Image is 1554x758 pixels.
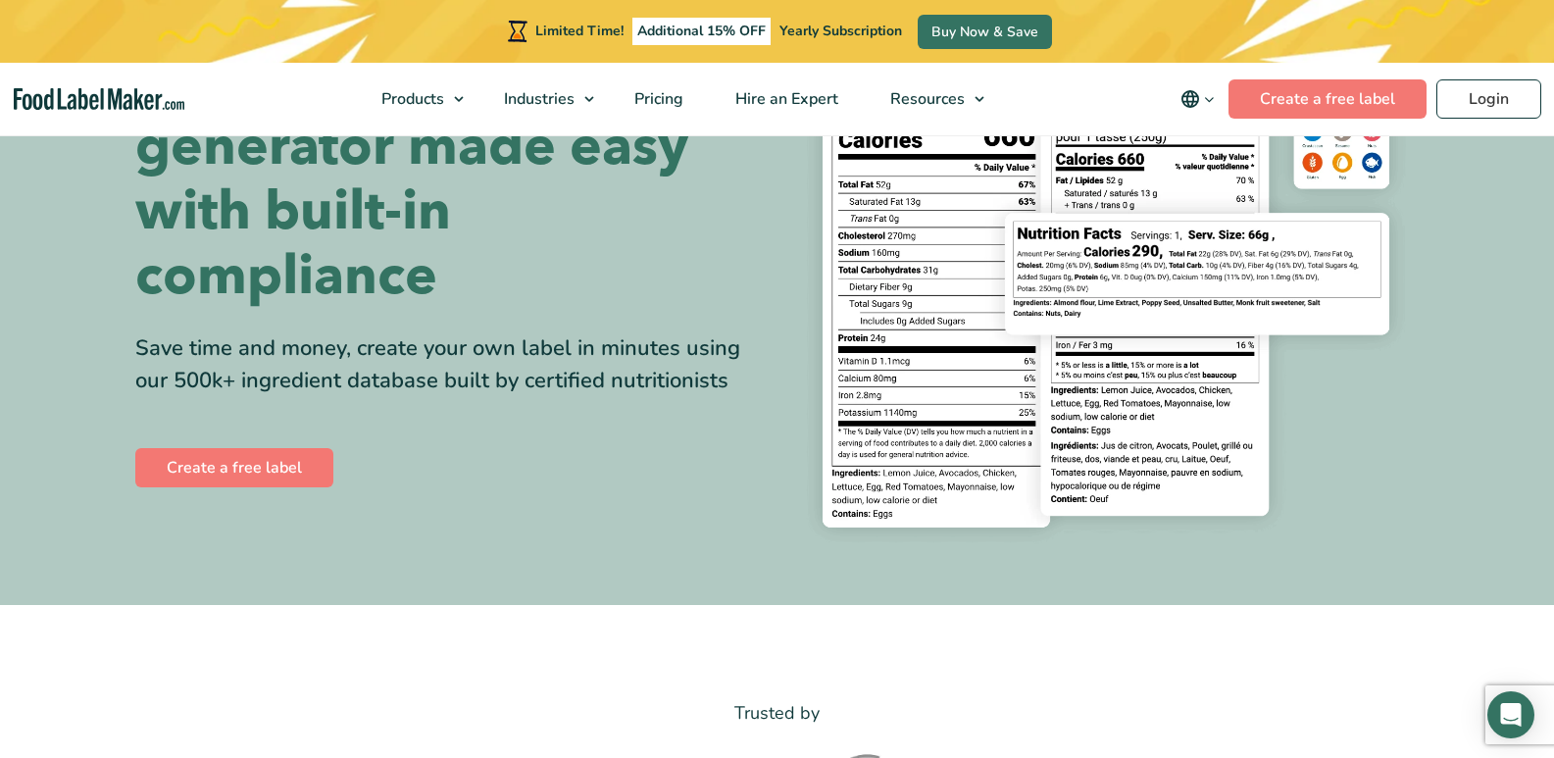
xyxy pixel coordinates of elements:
a: Login [1436,79,1541,119]
span: Additional 15% OFF [632,18,771,45]
h1: Nutrition facts generator made easy with built-in compliance [135,50,763,309]
span: Limited Time! [535,22,624,40]
span: Products [376,88,446,110]
a: Industries [478,63,604,135]
a: Pricing [609,63,705,135]
span: Hire an Expert [729,88,840,110]
a: Create a free label [135,448,333,487]
p: Trusted by [135,699,1420,728]
span: Resources [884,88,967,110]
a: Create a free label [1228,79,1427,119]
span: Pricing [628,88,685,110]
span: Yearly Subscription [779,22,902,40]
a: Hire an Expert [710,63,860,135]
a: Buy Now & Save [918,15,1052,49]
div: Save time and money, create your own label in minutes using our 500k+ ingredient database built b... [135,332,763,397]
a: Resources [865,63,994,135]
div: Open Intercom Messenger [1487,691,1534,738]
a: Products [356,63,474,135]
span: Industries [498,88,576,110]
